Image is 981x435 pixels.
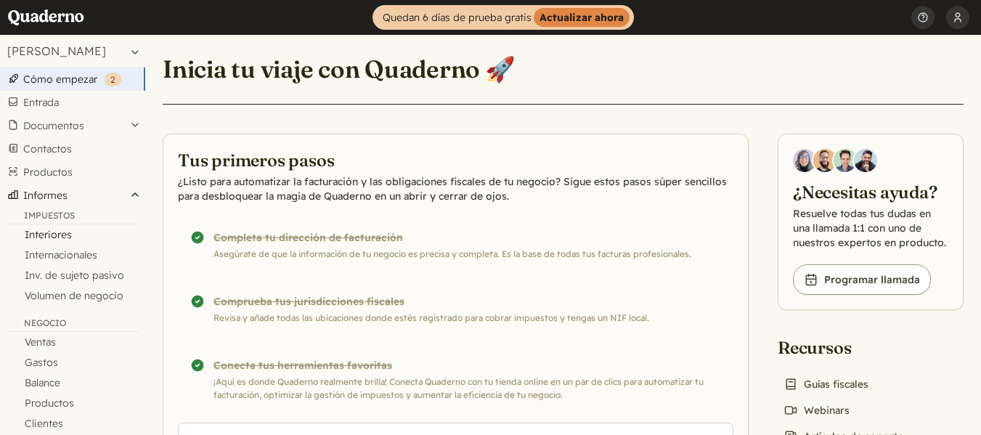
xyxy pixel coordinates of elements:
[778,400,855,420] a: Webinars
[6,210,139,224] div: Impuestos
[793,264,931,295] a: Programar llamada
[778,336,913,359] h2: Recursos
[793,206,948,250] p: Resuelve todas tus dudas en una llamada 1:1 con uno de nuestros expertos en producto.
[110,74,115,85] span: 2
[778,374,874,394] a: Guías fiscales
[163,54,516,84] h1: Inicia tu viaje con Quaderno 🚀
[793,181,948,203] h2: ¿Necesitas ayuda?
[793,149,816,172] img: Diana Carrasco, Account Executive at Quaderno
[813,149,837,172] img: Jairo Fumero, Account Executive at Quaderno
[534,8,630,27] strong: Actualizar ahora
[834,149,857,172] img: Ivo Oltmans, Business Developer at Quaderno
[854,149,877,172] img: Javier Rubio, DevRel at Quaderno
[178,174,733,203] p: ¿Listo para automatizar la facturación y las obligaciones fiscales de tu negocio? Sigue estos pas...
[373,5,634,30] a: Quedan 6 días de prueba gratisActualizar ahora
[178,149,733,171] h2: Tus primeros pasos
[6,317,139,332] div: Negocio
